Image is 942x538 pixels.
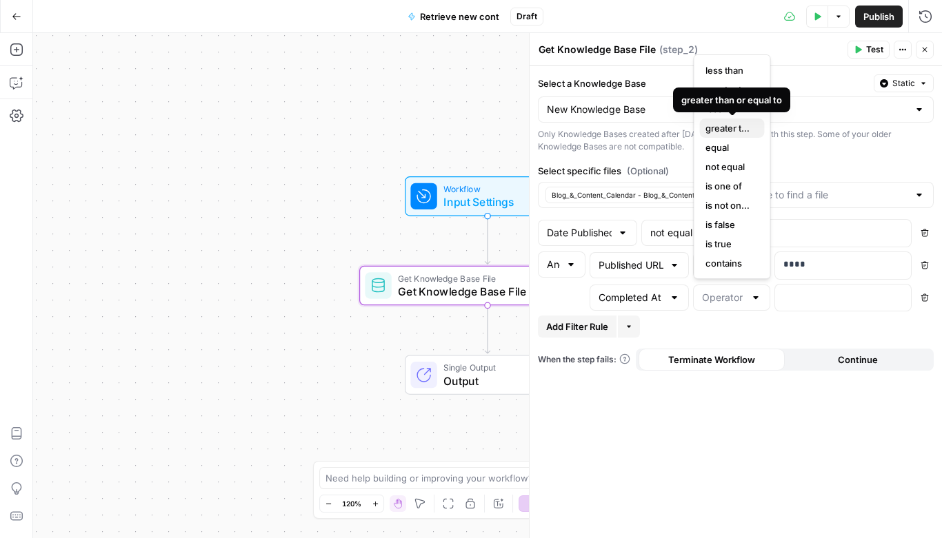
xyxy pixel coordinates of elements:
g: Edge from start to step_2 [485,216,490,265]
span: (Optional) [627,164,669,178]
button: Continue [785,349,931,371]
span: Static [892,77,915,90]
span: less than [705,63,754,77]
span: Continue [838,353,878,366]
a: When the step fails: [538,353,630,366]
button: Add Filter Rule [538,315,617,338]
div: Get Knowledge Base FileGet Knowledge Base FileStep 2 [359,266,616,306]
span: is one of [705,179,754,193]
span: Workflow [443,183,525,196]
input: Completed At [599,291,663,304]
span: Terminate Workflow [668,353,755,366]
span: ( step_2 ) [659,43,698,56]
span: Blog_&_Content_Calendar - Blog_&_Content_Calendar [552,189,728,200]
g: Edge from step_2 to end [485,305,490,353]
span: Get Knowledge Base File [398,283,570,300]
button: Blog_&_Content_Calendar - Blog_&_Content_Calendar [545,187,745,203]
button: Retrieve new cont [399,6,508,28]
label: Select a Knowledge Base [538,76,868,90]
input: Published URL [599,258,663,272]
span: greater than [705,83,754,96]
div: Only Knowledge Bases created after [DATE], can be used with this step. Some of your older Knowled... [538,128,934,153]
span: equal [705,141,754,154]
span: Get Knowledge Base File [398,271,570,284]
input: not equal [650,226,693,240]
span: Retrieve new cont [420,10,499,23]
input: Date Published [547,226,612,240]
span: greater than or equal to [705,121,754,135]
span: Single Output [443,361,534,374]
span: is false [705,218,754,231]
span: Output [443,373,534,389]
button: Test [848,41,890,59]
input: Type to find a file [750,188,908,202]
span: 120% [342,498,361,509]
span: not equal [705,160,754,174]
span: Publish [863,10,894,23]
textarea: Get Knowledge Base File [539,43,656,56]
span: is not one of [705,198,754,212]
span: Test [866,43,883,56]
button: Static [874,74,934,92]
div: WorkflowInput SettingsInputs [359,176,616,216]
span: Add Filter Rule [546,320,608,333]
div: greater than or equal to [681,93,782,107]
input: And [547,258,560,271]
span: Input Settings [443,194,525,210]
div: Single OutputOutputEnd [359,355,616,395]
input: Operator [702,291,745,304]
span: is true [705,237,754,251]
span: Draft [517,10,537,23]
label: Select specific files [538,164,934,178]
span: contains [705,256,754,270]
input: New Knowledge Base [547,103,908,116]
button: Publish [855,6,903,28]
